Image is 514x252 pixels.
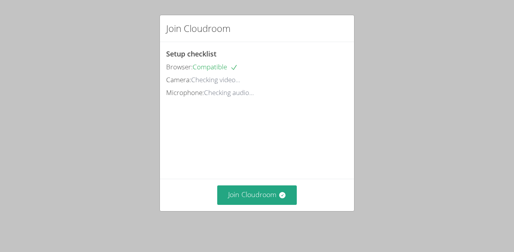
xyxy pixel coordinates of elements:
[166,75,191,84] span: Camera:
[166,62,193,71] span: Browser:
[193,62,238,71] span: Compatible
[217,185,297,204] button: Join Cloudroom
[166,49,216,58] span: Setup checklist
[166,21,230,35] h2: Join Cloudroom
[166,88,204,97] span: Microphone:
[204,88,254,97] span: Checking audio...
[191,75,240,84] span: Checking video...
